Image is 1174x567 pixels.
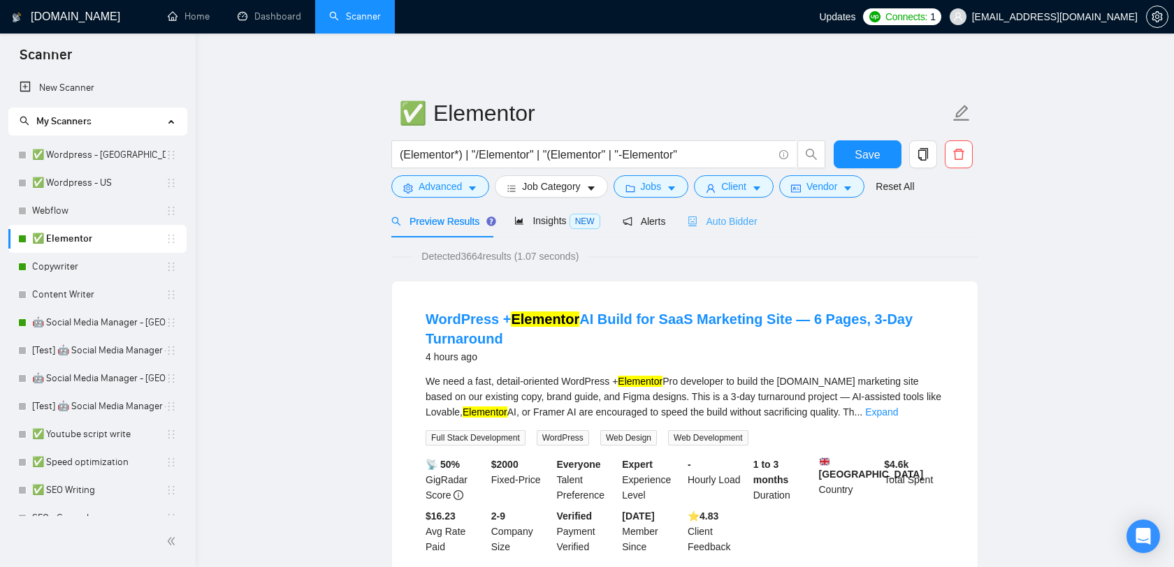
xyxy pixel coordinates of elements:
[618,376,662,387] mark: Elementor
[797,140,825,168] button: search
[426,311,913,346] a: WordPress +ElementorAI Build for SaaS Marketing Site — 6 Pages, 3-Day Turnaround
[8,420,187,448] li: ✅ Youtube script write
[8,45,83,74] span: Scanner
[491,510,505,522] b: 2-9
[8,476,187,504] li: ✅ SEO Writing
[779,150,788,159] span: info-circle
[32,448,166,476] a: ✅ Speed optimization
[909,140,937,168] button: copy
[586,183,596,193] span: caret-down
[412,249,588,264] span: Detected 3664 results (1.07 seconds)
[1126,520,1160,553] div: Open Intercom Messenger
[855,406,863,418] span: ...
[688,216,697,226] span: robot
[32,364,166,392] a: 🤖 Social Media Manager - [GEOGRAPHIC_DATA]
[806,179,837,194] span: Vendor
[721,179,746,194] span: Client
[623,216,632,226] span: notification
[570,214,600,229] span: NEW
[463,406,507,418] mark: Elementor
[953,12,963,22] span: user
[8,392,187,420] li: [Test] 🤖 Social Media Manager - America
[166,429,177,440] span: holder
[32,420,166,448] a: ✅ Youtube script write
[32,309,166,337] a: 🤖 Social Media Manager - [GEOGRAPHIC_DATA]
[32,169,166,197] a: ✅ Wordpress - US
[930,9,936,24] span: 1
[507,183,516,193] span: bars
[514,216,524,226] span: area-chart
[20,116,29,126] span: search
[688,459,691,470] b: -
[791,183,801,193] span: idcard
[32,476,166,504] a: ✅ SEO Writing
[468,183,477,193] span: caret-down
[166,289,177,300] span: holder
[819,11,855,22] span: Updates
[8,141,187,169] li: ✅ Wordpress - Europe
[843,183,853,193] span: caret-down
[423,508,488,554] div: Avg Rate Paid
[32,281,166,309] a: Content Writer
[419,179,462,194] span: Advanced
[400,146,773,163] input: Search Freelance Jobs...
[816,457,882,503] div: Country
[511,311,579,327] mark: Elementor
[32,197,166,225] a: Webflow
[876,179,914,194] a: Reset All
[881,457,947,503] div: Total Spent
[491,459,519,470] b: $ 2000
[8,364,187,392] li: 🤖 Social Media Manager - America
[12,6,22,29] img: logo
[834,140,901,168] button: Save
[488,508,554,554] div: Company Size
[32,337,166,364] a: [Test] 🤖 Social Media Manager - [GEOGRAPHIC_DATA]
[391,216,401,226] span: search
[166,513,177,524] span: holder
[557,459,601,470] b: Everyone
[1146,6,1168,28] button: setting
[779,175,864,198] button: idcardVendorcaret-down
[820,457,829,466] img: 🇬🇧
[855,146,880,163] span: Save
[641,179,662,194] span: Jobs
[238,10,301,22] a: dashboardDashboard
[8,253,187,281] li: Copywriter
[426,510,456,522] b: $16.23
[8,281,187,309] li: Content Writer
[166,233,177,244] span: holder
[945,148,972,161] span: delete
[619,508,685,554] div: Member Since
[869,11,880,22] img: upwork-logo.png
[622,459,653,470] b: Expert
[1146,11,1168,22] a: setting
[485,215,498,228] div: Tooltip anchor
[752,183,762,193] span: caret-down
[554,457,620,503] div: Talent Preference
[8,504,187,532] li: SEO - General
[20,74,175,102] a: New Scanner
[391,175,489,198] button: settingAdvancedcaret-down
[554,508,620,554] div: Payment Verified
[706,183,716,193] span: user
[910,148,936,161] span: copy
[685,457,751,503] div: Hourly Load
[557,510,593,522] b: Verified
[688,510,718,522] b: ⭐️ 4.83
[399,96,950,131] input: Scanner name...
[884,459,908,470] b: $ 4.6k
[8,197,187,225] li: Webflow
[166,149,177,161] span: holder
[495,175,607,198] button: barsJob Categorycaret-down
[865,406,898,418] a: Expand
[166,317,177,328] span: holder
[32,141,166,169] a: ✅ Wordpress - [GEOGRAPHIC_DATA]
[426,430,526,445] span: Full Stack Development
[885,9,927,24] span: Connects:
[8,337,187,364] li: [Test] 🤖 Social Media Manager - Europe
[36,115,92,127] span: My Scanners
[391,216,492,227] span: Preview Results
[619,457,685,503] div: Experience Level
[488,457,554,503] div: Fixed-Price
[426,459,460,470] b: 📡 50%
